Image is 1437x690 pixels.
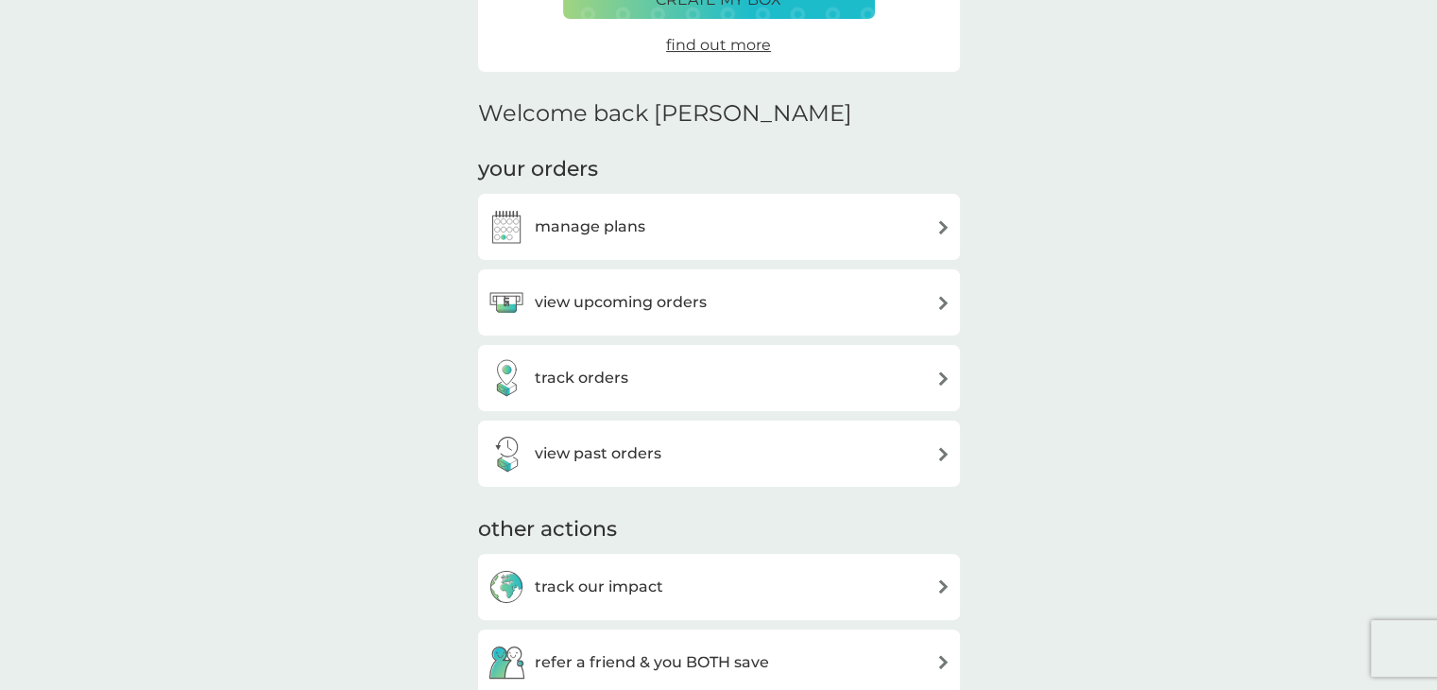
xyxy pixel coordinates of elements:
img: arrow right [936,579,950,594]
img: arrow right [936,447,950,461]
img: arrow right [936,655,950,669]
h3: view upcoming orders [535,290,707,315]
h2: Welcome back [PERSON_NAME] [478,100,852,128]
img: arrow right [936,220,950,234]
h3: view past orders [535,441,661,466]
img: arrow right [936,296,950,310]
img: arrow right [936,371,950,386]
a: find out more [666,33,771,58]
h3: manage plans [535,215,645,239]
h3: track our impact [535,575,663,599]
span: find out more [666,36,771,54]
h3: your orders [478,155,598,184]
h3: track orders [535,366,628,390]
h3: other actions [478,515,617,544]
h3: refer a friend & you BOTH save [535,650,769,675]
